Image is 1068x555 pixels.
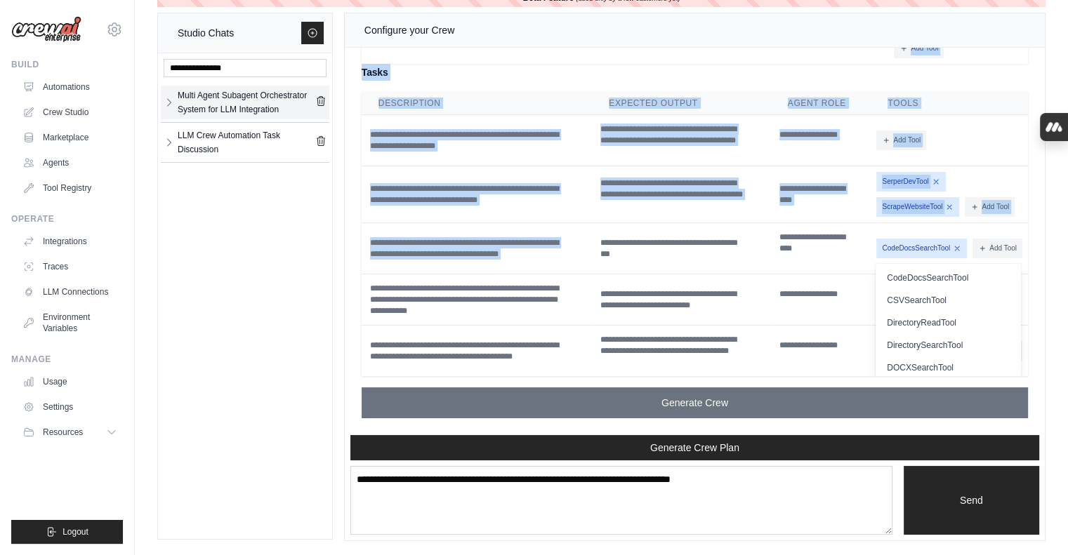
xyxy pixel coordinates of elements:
button: Generate Crew [362,387,1028,418]
a: Multi Agent Subagent Orchestrator System for LLM Integration [175,88,315,116]
a: Integrations [17,230,123,253]
div: Multi Agent Subagent Orchestrator System for LLM Integration [178,88,315,116]
span: Resources [43,427,83,438]
button: DirectoryReadTool [876,312,1021,334]
div: Studio Chats [178,25,234,41]
a: Traces [17,255,123,278]
iframe: Chat Widget [998,488,1068,555]
button: Send [904,466,1039,535]
button: DirectorySearchTool [876,334,1021,356]
a: LLM Connections [17,281,123,303]
a: Usage [17,370,123,393]
th: Agent Role [771,92,871,115]
a: Settings [17,396,123,418]
button: Generate Crew Plan [350,435,1039,460]
div: Manage [11,354,123,365]
button: Add Tool [965,197,1015,217]
button: DOCXSearchTool [876,356,1021,379]
a: Tool Registry [17,177,123,199]
button: Add Tool [973,239,1022,258]
h4: Tasks [362,64,1028,81]
span: ScrapeWebsiteTool [876,197,959,217]
a: Marketplace [17,126,123,149]
th: Expected Output [592,92,770,115]
button: CSVSearchTool [876,289,1021,312]
a: Environment Variables [17,306,123,340]
a: Automations [17,76,123,98]
div: Operate [11,213,123,225]
th: Description [362,92,592,115]
span: Generate Crew [661,396,728,410]
button: Resources [17,421,123,443]
span: Logout [62,526,88,537]
th: Tools [871,92,1028,115]
span: CodeDocsSearchTool [876,239,967,258]
button: Add Tool [876,131,926,150]
div: Build [11,59,123,70]
span: SerperDevTool [876,172,945,192]
a: Agents [17,152,123,174]
button: Logout [11,520,123,544]
div: Configure your Crew [364,22,454,39]
button: CodeDocsSearchTool [876,267,1021,289]
div: LLM Crew Automation Task Discussion [178,128,315,156]
a: LLM Crew Automation Task Discussion [175,128,315,156]
img: Logo [11,16,81,43]
a: Crew Studio [17,101,123,123]
button: Add Tool [894,39,944,58]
